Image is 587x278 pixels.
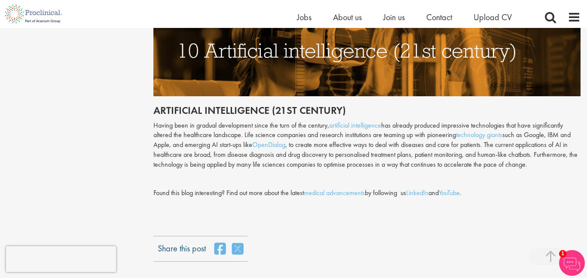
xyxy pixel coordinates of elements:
[232,242,243,255] a: share on twitter
[406,188,428,197] a: LinkedIn
[252,140,285,149] a: OpenDialog
[333,12,362,23] a: About us
[439,188,460,197] a: YouTube
[153,121,581,170] p: Having been in gradual development since the turn of the century, has already produced impressive...
[474,12,512,23] a: Upload CV
[426,12,452,23] a: Contact
[304,188,365,197] a: medical advancements
[297,12,312,23] a: Jobs
[158,242,206,248] label: Share this post
[383,12,405,23] a: Join us
[214,242,226,255] a: share on facebook
[153,188,581,198] div: Found this blog interesting? Find out more about the latest by following us and .
[329,121,381,130] a: artificial intelligence
[153,5,581,96] img: Artificial Intelligence (21st century)
[153,105,581,116] h2: Artificial intelligence (21st century)
[456,130,502,139] a: technology giants
[559,250,585,276] img: Chatbot
[559,250,566,257] span: 1
[6,246,116,272] iframe: reCAPTCHA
